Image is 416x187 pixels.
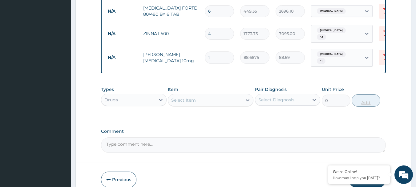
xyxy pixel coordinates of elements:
[105,52,140,63] td: N/A
[105,28,140,39] td: N/A
[140,48,202,67] td: [PERSON_NAME][MEDICAL_DATA] 10mg
[140,27,202,40] td: ZINNAT 500
[317,51,346,57] span: [MEDICAL_DATA]
[333,175,385,181] p: How may I help you today?
[258,97,294,103] div: Select Diagnosis
[255,86,287,92] label: Pair Diagnosis
[104,97,118,103] div: Drugs
[101,87,114,92] label: Types
[101,3,116,18] div: Minimize live chat window
[101,129,386,134] label: Comment
[352,94,380,107] button: Add
[317,58,325,64] span: + 1
[322,86,344,92] label: Unit Price
[32,35,103,43] div: Chat with us now
[3,123,117,144] textarea: Type your message and hit 'Enter'
[317,34,326,40] span: + 2
[105,6,140,17] td: N/A
[317,27,346,34] span: [MEDICAL_DATA]
[317,8,346,14] span: [MEDICAL_DATA]
[140,2,202,20] td: [MEDICAL_DATA] FORTE 80/480 BY 6 TAB
[333,169,385,174] div: We're Online!
[171,97,196,103] div: Select Item
[36,55,85,117] span: We're online!
[11,31,25,46] img: d_794563401_company_1708531726252_794563401
[168,86,178,92] label: Item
